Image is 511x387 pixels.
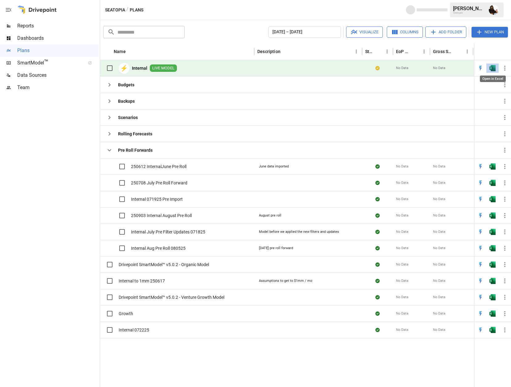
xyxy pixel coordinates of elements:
[433,262,445,267] span: No Data
[396,295,408,300] span: No Data
[477,229,484,235] img: quick-edit-flash.b8aec18c.svg
[472,27,508,37] button: New Plan
[17,59,81,67] span: SmartModel
[259,246,293,251] div: [DATE] pre roll forward
[44,58,48,66] span: ™
[433,229,445,234] span: No Data
[477,163,484,170] div: Open in Quick Edit
[477,180,484,186] img: quick-edit-flash.b8aec18c.svg
[477,261,484,268] div: Open in Quick Edit
[375,294,380,300] div: Sync complete
[375,163,380,170] div: Sync complete
[489,294,496,300] img: excel-icon.76473adf.svg
[489,261,496,268] div: Open in Excel
[375,229,380,235] div: Sync complete
[489,180,496,186] img: excel-icon.76473adf.svg
[411,47,420,56] button: Sort
[489,311,496,317] div: Open in Excel
[396,262,408,267] span: No Data
[119,63,129,74] div: ⚡
[131,212,192,219] span: 250903 Internal August Pre Roll
[433,164,445,169] span: No Data
[489,180,496,186] div: Open in Excel
[17,35,99,42] span: Dashboards
[477,261,484,268] img: quick-edit-flash.b8aec18c.svg
[375,261,380,268] div: Sync complete
[375,245,380,251] div: Sync complete
[477,196,484,202] img: quick-edit-flash.b8aec18c.svg
[477,65,484,71] img: quick-edit-flash.b8aec18c.svg
[433,213,445,218] span: No Data
[119,327,149,333] span: Internal 072225
[477,212,484,219] div: Open in Quick Edit
[396,229,408,234] span: No Data
[433,66,445,71] span: No Data
[375,311,380,317] div: Sync complete
[477,65,484,71] div: Open in Quick Edit
[131,163,186,170] span: 250612 InternalJune Pre Roll
[131,229,205,235] span: Internal July Pre Filter Updates 071825
[259,213,281,218] div: August pre roll
[489,5,499,15] img: Ryan Dranginis
[119,261,209,268] span: Drivepoint SmartModel™ v5.0.2 - Organic Model
[105,6,125,14] button: Seatopia
[17,72,99,79] span: Data Sources
[433,295,445,300] span: No Data
[477,278,484,284] div: Open in Quick Edit
[17,47,99,54] span: Plans
[375,212,380,219] div: Sync complete
[259,278,312,283] div: Assumptions to get to $1mm / mo
[489,65,496,71] div: Open in Excel
[489,311,496,317] img: excel-icon.76473adf.svg
[131,245,186,251] span: Internal Aug Pre Roll 080525
[485,1,502,19] button: Ryan Dranginis
[126,6,129,14] div: /
[346,27,383,38] button: Visualize
[365,49,374,54] div: Status
[396,197,408,202] span: No Data
[477,180,484,186] div: Open in Quick Edit
[396,278,408,283] span: No Data
[489,196,496,202] div: Open in Excel
[118,147,153,153] b: Pre Roll Forwards
[477,163,484,170] img: quick-edit-flash.b8aec18c.svg
[433,278,445,283] span: No Data
[118,82,134,88] b: Budgets
[433,327,445,332] span: No Data
[433,180,445,185] span: No Data
[477,294,484,300] div: Open in Quick Edit
[396,311,408,316] span: No Data
[396,246,408,251] span: No Data
[119,294,224,300] span: Drivepoint SmartModel™ v5.0.2 - Venture Growth Model
[477,278,484,284] img: quick-edit-flash.b8aec18c.svg
[119,278,165,284] span: Internal to 1mm 250617
[281,47,290,56] button: Sort
[477,245,484,251] div: Open in Quick Edit
[375,278,380,284] div: Sync complete
[489,163,496,170] div: Open in Excel
[489,278,496,284] div: Open in Excel
[268,27,341,38] button: [DATE] – [DATE]
[477,311,484,317] div: Open in Quick Edit
[433,49,454,54] div: Gross Sales
[453,6,485,11] div: [PERSON_NAME]
[259,229,339,234] div: Model before we applied the new filters and updates
[489,245,496,251] div: Open in Excel
[489,327,496,333] img: excel-icon.76473adf.svg
[396,164,408,169] span: No Data
[396,213,408,218] span: No Data
[477,229,484,235] div: Open in Quick Edit
[453,11,485,14] div: Seatopia
[489,261,496,268] img: excel-icon.76473adf.svg
[375,180,380,186] div: Sync complete
[375,65,380,71] div: Your plan has changes in Excel that are not reflected in the Drivepoint Data Warehouse, select "S...
[374,47,383,56] button: Sort
[502,47,511,56] button: Sort
[477,311,484,317] img: quick-edit-flash.b8aec18c.svg
[489,294,496,300] div: Open in Excel
[17,22,99,30] span: Reports
[118,114,138,121] b: Scenarios
[131,180,187,186] span: 250708 July Pre Roll Forward
[396,327,408,332] span: No Data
